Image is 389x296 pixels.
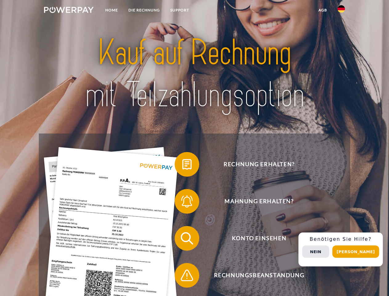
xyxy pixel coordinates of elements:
button: Nein [302,245,329,258]
span: Rechnungsbeanstandung [184,263,334,288]
span: Mahnung erhalten? [184,189,334,214]
img: logo-powerpay-white.svg [44,7,94,13]
span: Rechnung erhalten? [184,152,334,177]
a: DIE RECHNUNG [123,5,165,16]
button: Rechnungsbeanstandung [175,263,335,288]
img: title-powerpay_de.svg [59,30,330,118]
h3: Benötigen Sie Hilfe? [302,236,379,242]
a: SUPPORT [165,5,194,16]
img: qb_bell.svg [179,194,195,209]
img: qb_bill.svg [179,157,195,172]
img: qb_search.svg [179,231,195,246]
img: de [338,5,345,13]
a: Home [100,5,123,16]
div: Schnellhilfe [298,232,383,266]
button: [PERSON_NAME] [332,245,379,258]
span: Konto einsehen [184,226,334,251]
a: agb [313,5,332,16]
button: Konto einsehen [175,226,335,251]
img: qb_warning.svg [179,268,195,283]
button: Rechnung erhalten? [175,152,335,177]
button: Mahnung erhalten? [175,189,335,214]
